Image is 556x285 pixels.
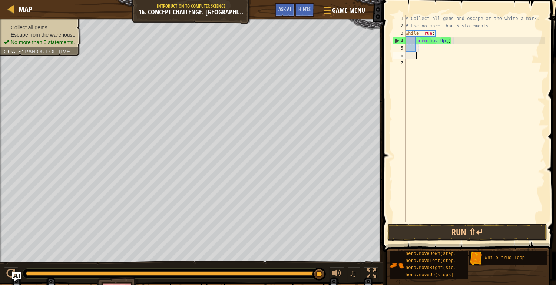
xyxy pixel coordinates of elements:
span: hero.moveUp(steps) [406,272,454,278]
button: Ask AI [275,3,295,17]
li: Escape from the warehouse [4,31,75,39]
div: 2 [393,22,406,30]
span: hero.moveLeft(steps) [406,258,459,264]
button: Game Menu [318,3,370,20]
img: portrait.png [390,258,404,272]
span: ♫ [349,268,357,279]
span: Ask AI [278,6,291,13]
img: portrait.png [469,251,483,265]
span: Goals [4,49,21,54]
span: Escape from the warehouse [11,32,75,38]
span: hero.moveDown(steps) [406,251,459,256]
span: hero.moveRight(steps) [406,265,461,271]
span: while-true loop [485,255,525,261]
button: Ctrl + P: Play [4,267,19,282]
a: Map [15,4,32,14]
button: Toggle fullscreen [364,267,379,282]
li: Collect all gems. [4,24,75,31]
li: No more than 5 statements. [4,39,75,46]
span: Game Menu [332,6,365,15]
div: 4 [393,37,406,44]
button: ♫ [348,267,360,282]
div: 3 [393,30,406,37]
div: 6 [393,52,406,59]
div: 5 [393,44,406,52]
span: Ran out of time [24,49,70,54]
div: 7 [393,59,406,67]
div: 1 [393,15,406,22]
button: Ask AI [12,272,21,281]
span: Collect all gems. [11,24,49,30]
span: No more than 5 statements. [11,39,75,45]
span: Hints [298,6,311,13]
span: : [21,49,24,54]
button: Run ⇧↵ [387,224,547,241]
span: Map [19,4,32,14]
button: Adjust volume [329,267,344,282]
